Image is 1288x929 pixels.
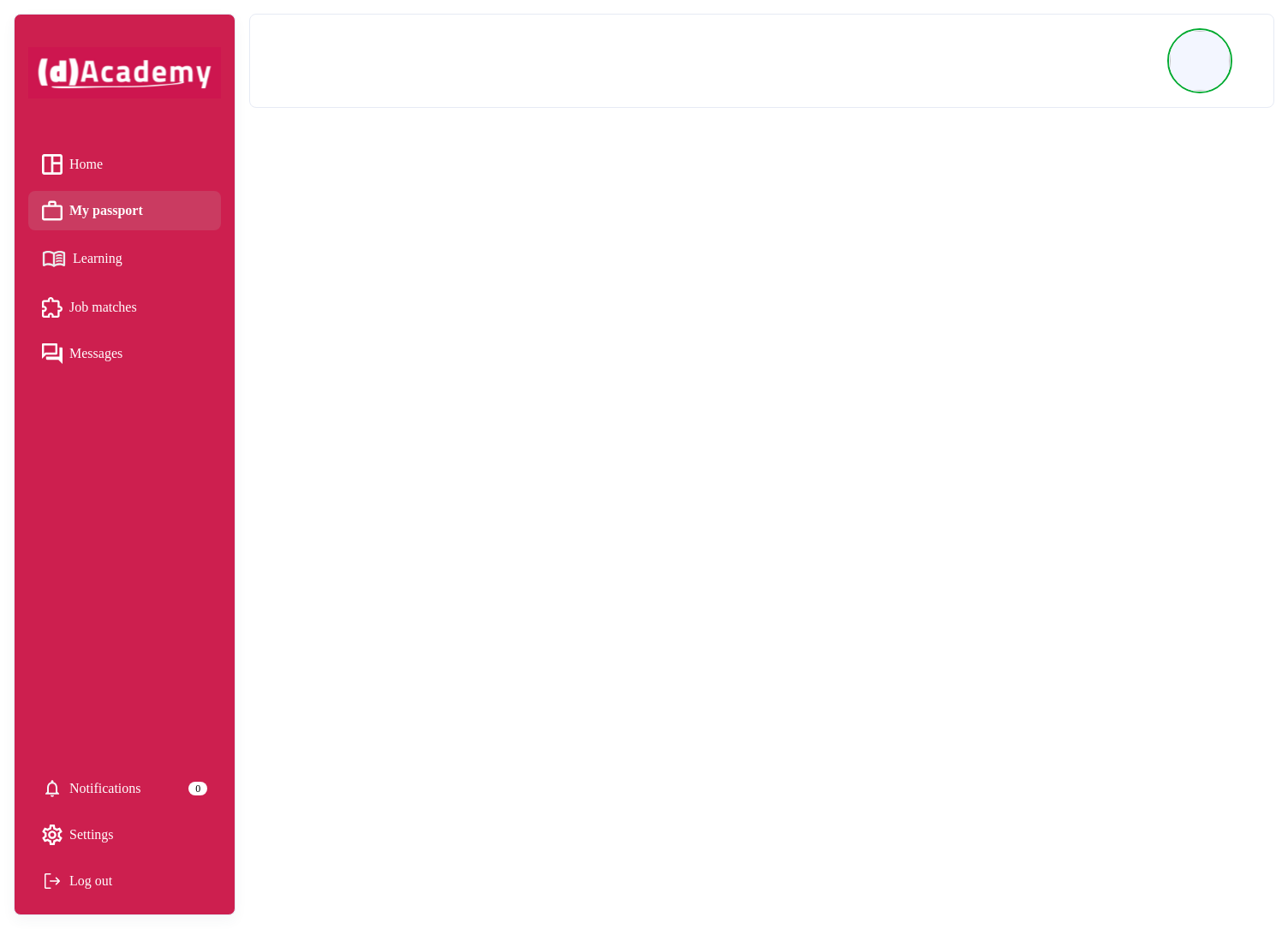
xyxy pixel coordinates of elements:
[42,244,207,274] a: Learning iconLearning
[42,244,66,274] img: Learning icon
[1170,31,1230,91] img: Profile
[42,341,207,366] a: Messages iconMessages
[28,47,221,98] img: dAcademy
[69,198,143,223] span: My passport
[42,297,63,318] img: Job matches icon
[69,341,122,366] span: Messages
[42,295,207,320] a: Job matches iconJob matches
[69,776,141,801] span: Notifications
[42,198,207,223] a: My passport iconMy passport
[69,822,114,848] span: Settings
[42,825,63,845] img: setting
[42,152,207,177] a: Home iconHome
[73,246,122,271] span: Learning
[42,343,63,364] img: Messages icon
[69,152,103,177] span: Home
[42,200,63,221] img: My passport icon
[42,154,63,175] img: Home icon
[42,871,63,891] img: Log out
[69,295,137,320] span: Job matches
[188,782,207,795] div: 0
[42,778,63,799] img: setting
[42,868,207,894] div: Log out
